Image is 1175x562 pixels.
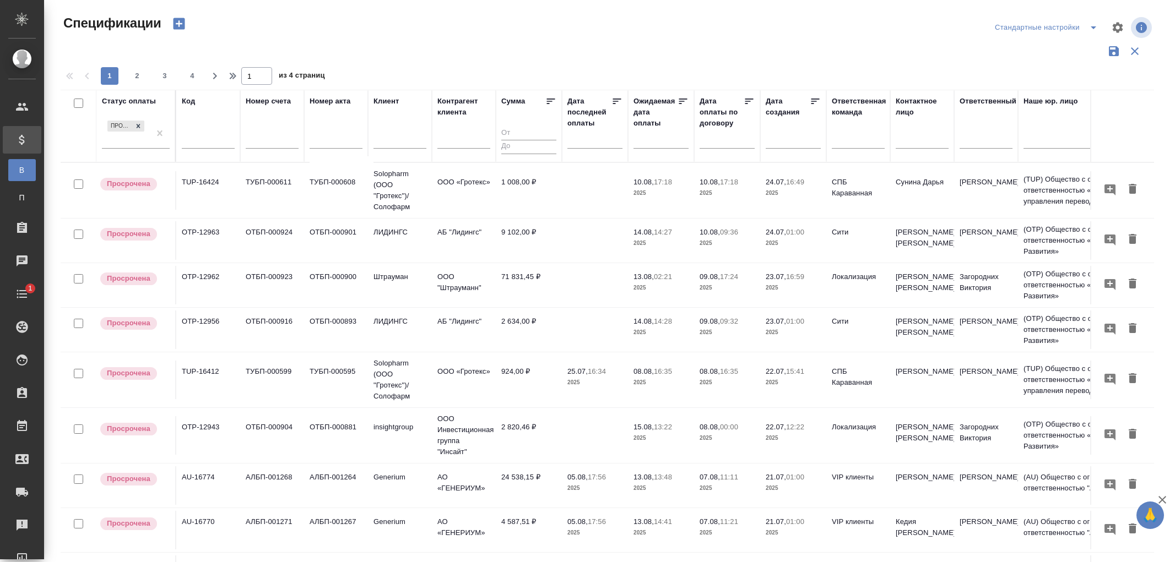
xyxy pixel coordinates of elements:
[654,228,672,236] p: 14:27
[107,518,150,529] p: Просрочена
[1104,14,1131,41] span: Настроить таблицу
[304,171,368,210] td: ТУБП-000608
[1123,474,1142,495] button: Удалить
[8,187,36,209] a: П
[156,70,174,81] span: 3
[496,511,562,549] td: 4 587,51 ₽
[890,416,954,455] td: [PERSON_NAME] [PERSON_NAME]
[61,14,161,32] span: Спецификации
[720,367,738,375] p: 16:35
[786,517,804,526] p: 01:00
[373,168,426,212] p: Solopharm (ООО "Гротекс")/Солофарм
[107,368,150,379] p: Просрочена
[700,178,720,186] p: 10.08,
[437,96,490,118] div: Контрагент клиента
[588,367,606,375] p: 16:34
[633,238,689,249] p: 2025
[700,367,720,375] p: 08.08,
[890,511,954,549] td: Кедия [PERSON_NAME]
[437,271,490,293] p: ООО "Штрауманн"
[1123,319,1142,339] button: Удалить
[654,367,672,375] p: 16:35
[654,178,672,186] p: 17:18
[633,327,689,338] p: 2025
[176,221,240,260] td: OTP-12963
[1018,511,1150,549] td: (AU) Общество с ограниченной ответственностью "АЛС"
[654,272,672,281] p: 02:21
[1103,41,1124,62] button: Сохранить фильтры
[633,483,689,494] p: 2025
[501,96,525,107] div: Сумма
[896,96,949,118] div: Контактное лицо
[786,178,804,186] p: 16:49
[826,310,890,349] td: Сити
[567,527,622,538] p: 2025
[720,423,738,431] p: 00:00
[182,96,195,107] div: Код
[954,171,1018,210] td: [PERSON_NAME]
[588,517,606,526] p: 17:56
[786,367,804,375] p: 15:41
[304,416,368,455] td: ОТБП-000881
[567,473,588,481] p: 05.08,
[700,473,720,481] p: 07.08,
[954,266,1018,304] td: Загородних Виктория
[826,266,890,304] td: Локализация
[496,221,562,260] td: 9 102,00 ₽
[1123,274,1142,294] button: Удалить
[890,171,954,210] td: Сунина Дарья
[890,361,954,399] td: [PERSON_NAME]
[786,317,804,325] p: 01:00
[102,96,156,107] div: Статус оплаты
[1018,413,1150,457] td: (OTP) Общество с ограниченной ответственностью «Вектор Развития»
[373,316,426,327] p: ЛИДИНГС
[1018,358,1150,402] td: (TUP) Общество с ограниченной ответственностью «Технологии управления переводом»
[1141,504,1160,527] span: 🙏
[1136,501,1164,529] button: 🙏
[700,282,755,293] p: 2025
[766,517,786,526] p: 21.07,
[240,310,304,349] td: ОТБП-000916
[106,119,145,133] div: Просрочена
[826,361,890,399] td: СПБ Караванная
[786,272,804,281] p: 16:59
[766,272,786,281] p: 23.07,
[240,466,304,505] td: АЛБП-001268
[633,178,654,186] p: 10.08,
[304,511,368,549] td: АЛБП-001267
[654,423,672,431] p: 13:22
[766,317,786,325] p: 23.07,
[437,516,490,538] p: АО «ГЕНЕРИУМ»
[373,422,426,433] p: insightgroup
[786,228,804,236] p: 01:00
[1131,17,1154,38] span: Посмотреть информацию
[700,433,755,444] p: 2025
[700,238,755,249] p: 2025
[14,165,30,176] span: В
[567,377,622,388] p: 2025
[240,416,304,455] td: ОТБП-000904
[3,280,41,308] a: 1
[501,140,556,154] input: До
[373,472,426,483] p: Generium
[496,266,562,304] td: 71 831,45 ₽
[588,473,606,481] p: 17:56
[107,273,150,284] p: Просрочена
[890,310,954,349] td: [PERSON_NAME] [PERSON_NAME]
[496,466,562,505] td: 24 538,15 ₽
[700,483,755,494] p: 2025
[633,527,689,538] p: 2025
[437,316,490,327] p: АБ "Лидингс"
[373,227,426,238] p: ЛИДИНГС
[567,367,588,375] p: 25.07,
[720,517,738,526] p: 11:21
[700,377,755,388] p: 2025
[496,310,562,349] td: 2 634,00 ₽
[304,310,368,349] td: ОТБП-000893
[720,473,738,481] p: 11:11
[826,466,890,505] td: VIP клиенты
[373,358,426,402] p: Solopharm (ООО "Гротекс")/Солофарм
[176,171,240,210] td: TUP-16424
[700,527,755,538] p: 2025
[786,473,804,481] p: 01:00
